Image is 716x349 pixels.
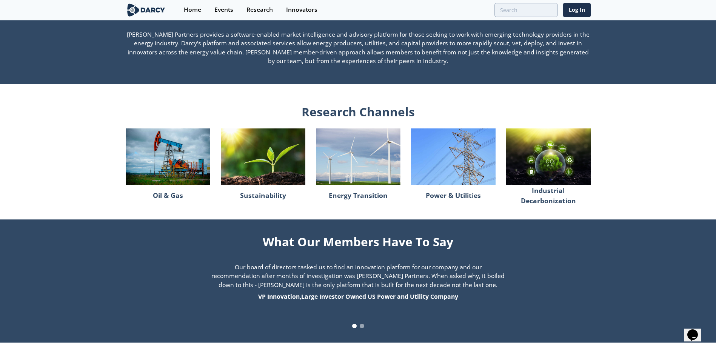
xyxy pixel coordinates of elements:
[684,319,708,341] iframe: chat widget
[221,128,305,185] img: sustainability-770903ad21d5b8021506027e77cf2c8d.jpg
[411,128,496,185] img: power-0245a545bc4df729e8541453bebf1337.jpg
[126,3,167,17] img: logo-wide.svg
[214,7,233,13] div: Events
[184,7,201,13] div: Home
[126,103,591,120] div: Research Channels
[126,30,591,66] p: [PERSON_NAME] Partners provides a software-enabled market intelligence and advisory platform for ...
[563,3,591,17] a: Log In
[126,128,210,185] img: oilandgas-64dff166b779d667df70ba2f03b7bb17.jpg
[184,230,533,250] div: What Our Members Have To Say
[246,7,273,13] div: Research
[494,3,558,17] input: Advanced Search
[184,263,533,301] div: 2 / 4
[240,188,286,204] p: Sustainability
[153,188,183,204] p: Oil & Gas
[184,263,533,301] div: Our board of directors tasked us to find an innovation platform for our company and our recommend...
[286,7,317,13] div: Innovators
[316,128,400,185] img: energy-e11202bc638c76e8d54b5a3ddfa9579d.jpg
[426,188,481,204] p: Power & Utilities
[506,188,591,204] p: Industrial Decarbonization
[329,188,388,204] p: Energy Transition
[210,292,506,301] div: VP Innovation , Large Investor Owned US Power and Utility Company
[506,128,591,185] img: industrial-decarbonization-299db23ffd2d26ea53b85058e0ea4a31.jpg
